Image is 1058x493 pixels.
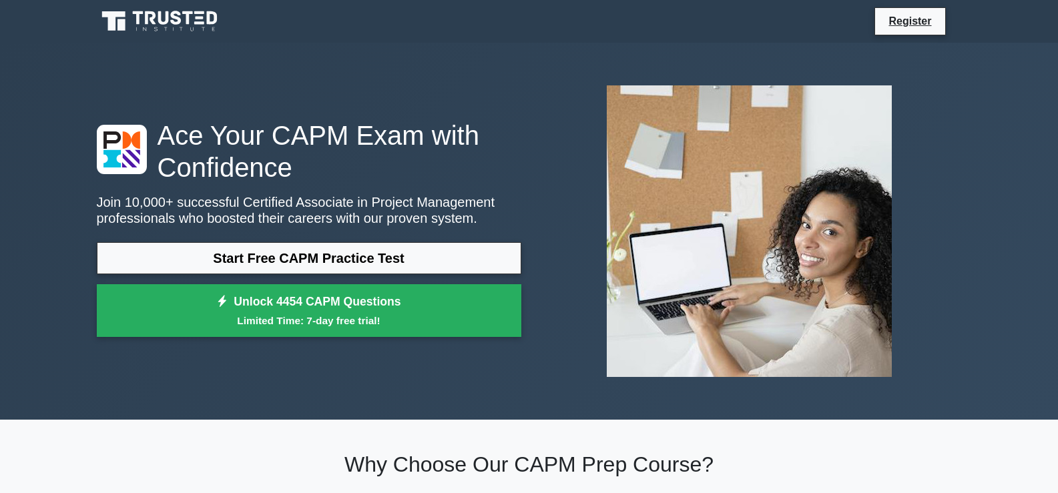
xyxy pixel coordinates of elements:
[97,119,521,183] h1: Ace Your CAPM Exam with Confidence
[113,313,505,328] small: Limited Time: 7-day free trial!
[97,194,521,226] p: Join 10,000+ successful Certified Associate in Project Management professionals who boosted their...
[97,242,521,274] a: Start Free CAPM Practice Test
[97,452,962,477] h2: Why Choose Our CAPM Prep Course?
[97,284,521,338] a: Unlock 4454 CAPM QuestionsLimited Time: 7-day free trial!
[880,13,939,29] a: Register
